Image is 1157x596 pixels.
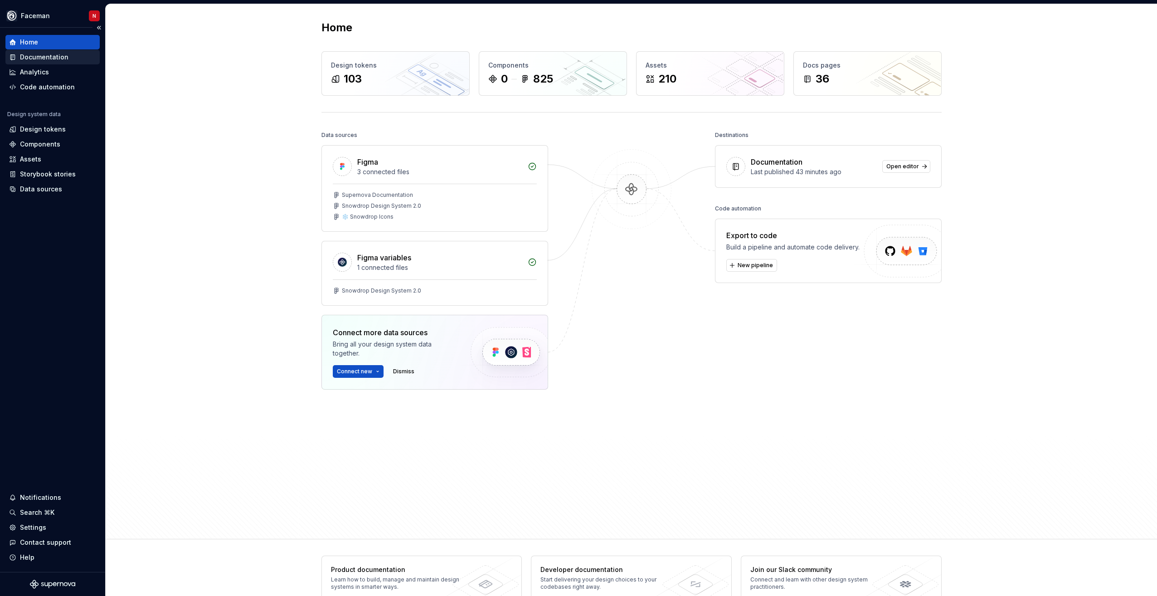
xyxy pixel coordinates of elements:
[20,53,68,62] div: Documentation
[20,170,76,179] div: Storybook stories
[393,368,414,375] span: Dismiss
[501,72,508,86] div: 0
[886,163,919,170] span: Open editor
[344,72,362,86] div: 103
[2,6,103,25] button: FacemanN
[92,12,96,20] div: N
[751,156,802,167] div: Documentation
[20,493,61,502] div: Notifications
[321,241,548,306] a: Figma variables1 connected filesSnowdrop Design System 2.0
[337,368,372,375] span: Connect new
[357,252,411,263] div: Figma variables
[816,72,829,86] div: 36
[715,129,749,142] div: Destinations
[342,213,394,220] div: ❄️ Snowdrop Icons
[30,580,75,589] svg: Supernova Logo
[357,167,522,176] div: 3 connected files
[333,340,455,358] div: Bring all your design system data together.
[726,259,777,272] button: New pipeline
[540,576,672,591] div: Start delivering your design choices to your codebases right away.
[636,51,784,96] a: Assets210
[321,20,352,35] h2: Home
[5,520,100,535] a: Settings
[6,10,17,21] img: 87d06435-c97f-426c-aa5d-5eb8acd3d8b3.png
[5,35,100,49] a: Home
[331,565,463,574] div: Product documentation
[540,565,672,574] div: Developer documentation
[5,490,100,505] button: Notifications
[92,21,105,34] button: Collapse sidebar
[20,538,71,547] div: Contact support
[5,550,100,565] button: Help
[21,11,50,20] div: Faceman
[20,125,66,134] div: Design tokens
[333,365,384,378] button: Connect new
[533,72,553,86] div: 825
[20,140,60,149] div: Components
[726,243,860,252] div: Build a pipeline and automate code delivery.
[331,61,460,70] div: Design tokens
[738,262,773,269] span: New pipeline
[20,155,41,164] div: Assets
[5,137,100,151] a: Components
[342,191,413,199] div: Supernova Documentation
[5,80,100,94] a: Code automation
[5,50,100,64] a: Documentation
[321,129,357,142] div: Data sources
[751,167,877,176] div: Last published 43 minutes ago
[726,230,860,241] div: Export to code
[5,152,100,166] a: Assets
[20,508,54,517] div: Search ⌘K
[331,576,463,591] div: Learn how to build, manage and maintain design systems in smarter ways.
[803,61,932,70] div: Docs pages
[5,535,100,550] button: Contact support
[882,160,930,173] a: Open editor
[5,182,100,196] a: Data sources
[750,565,882,574] div: Join our Slack community
[7,111,61,118] div: Design system data
[20,523,46,532] div: Settings
[5,65,100,79] a: Analytics
[20,83,75,92] div: Code automation
[333,327,455,338] div: Connect more data sources
[342,287,421,294] div: Snowdrop Design System 2.0
[488,61,617,70] div: Components
[20,38,38,47] div: Home
[342,202,421,210] div: Snowdrop Design System 2.0
[750,576,882,591] div: Connect and learn with other design system practitioners.
[658,72,676,86] div: 210
[20,68,49,77] div: Analytics
[479,51,627,96] a: Components0825
[389,365,418,378] button: Dismiss
[321,51,470,96] a: Design tokens103
[357,263,522,272] div: 1 connected files
[357,156,378,167] div: Figma
[20,553,34,562] div: Help
[5,167,100,181] a: Storybook stories
[20,185,62,194] div: Data sources
[5,122,100,137] a: Design tokens
[321,145,548,232] a: Figma3 connected filesSupernova DocumentationSnowdrop Design System 2.0❄️ Snowdrop Icons
[646,61,775,70] div: Assets
[5,505,100,520] button: Search ⌘K
[715,202,761,215] div: Code automation
[793,51,942,96] a: Docs pages36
